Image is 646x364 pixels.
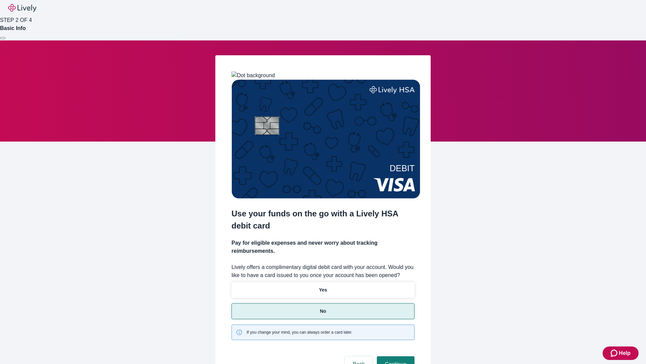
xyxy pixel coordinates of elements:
p: No [320,308,326,315]
span: If you change your mind, you can always order a card later. [247,329,352,335]
button: No [231,303,415,319]
label: Lively offers a complimentary digital debit card with your account. Would you like to have a card... [231,263,415,279]
span: Help [619,349,631,357]
img: Debit card [231,80,420,199]
h2: Use your funds on the go with a Lively HSA debit card [231,208,415,232]
img: Lively [8,4,36,12]
button: Zendesk support iconHelp [603,346,639,360]
h4: Pay for eligible expenses and never worry about tracking reimbursements. [231,239,415,255]
button: Yes [231,282,415,298]
p: Yes [319,286,327,294]
svg: Zendesk support icon [611,349,619,357]
img: Dot background [231,71,275,80]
